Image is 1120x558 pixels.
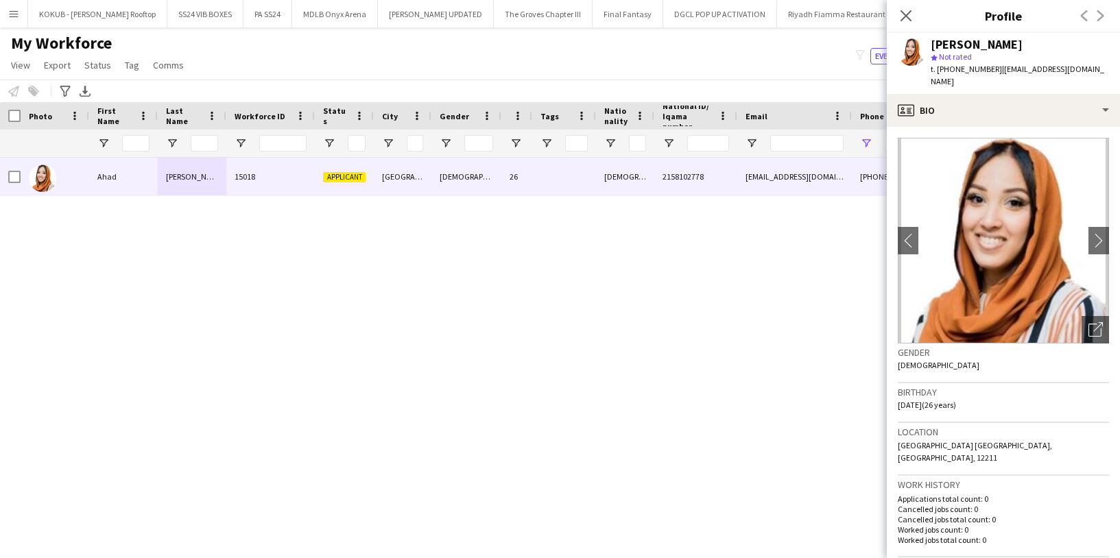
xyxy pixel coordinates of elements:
[119,56,145,74] a: Tag
[887,7,1120,25] h3: Profile
[323,172,366,182] span: Applicant
[431,158,501,195] div: [DEMOGRAPHIC_DATA]
[898,535,1109,545] p: Worked jobs total count: 0
[323,137,335,149] button: Open Filter Menu
[167,1,243,27] button: SS24 VIB BOXES
[898,514,1109,524] p: Cancelled jobs total count: 0
[378,1,494,27] button: [PERSON_NAME] UPDATED
[663,171,704,182] span: 2158102778
[323,106,349,126] span: Status
[5,56,36,74] a: View
[28,1,167,27] button: KOKUB - [PERSON_NAME] Rooftop
[440,137,452,149] button: Open Filter Menu
[84,59,111,71] span: Status
[79,56,117,74] a: Status
[777,1,897,27] button: Riyadh Fiamma Restaurant
[510,137,522,149] button: Open Filter Menu
[44,59,71,71] span: Export
[166,137,178,149] button: Open Filter Menu
[663,101,713,132] span: National ID/ Iqama number
[97,106,133,126] span: First Name
[604,137,617,149] button: Open Filter Menu
[746,137,758,149] button: Open Filter Menu
[348,135,366,151] input: Status Filter Input
[663,137,675,149] button: Open Filter Menu
[501,158,532,195] div: 26
[166,106,202,126] span: Last Name
[191,135,218,151] input: Last Name Filter Input
[770,135,844,151] input: Email Filter Input
[125,59,139,71] span: Tag
[11,59,30,71] span: View
[38,56,76,74] a: Export
[259,135,307,151] input: Workforce ID Filter Input
[235,111,285,121] span: Workforce ID
[226,158,315,195] div: 15018
[540,111,559,121] span: Tags
[898,346,1109,359] h3: Gender
[158,158,226,195] div: [PERSON_NAME]
[931,64,1002,74] span: t. [PHONE_NUMBER]
[57,83,73,99] app-action-btn: Advanced filters
[870,48,939,64] button: Everyone8,583
[898,478,1109,491] h3: Work history
[596,158,654,195] div: [DEMOGRAPHIC_DATA]
[97,137,110,149] button: Open Filter Menu
[746,111,767,121] span: Email
[939,51,972,62] span: Not rated
[898,440,1052,463] span: [GEOGRAPHIC_DATA] [GEOGRAPHIC_DATA], [GEOGRAPHIC_DATA], 12211
[887,94,1120,127] div: Bio
[407,135,423,151] input: City Filter Input
[382,111,398,121] span: City
[153,59,184,71] span: Comms
[898,494,1109,504] p: Applications total count: 0
[292,1,378,27] button: MDLB Onyx Arena
[629,135,646,151] input: Nationality Filter Input
[593,1,663,27] button: Final Fantasy
[440,111,469,121] span: Gender
[931,64,1104,86] span: | [EMAIL_ADDRESS][DOMAIN_NAME]
[931,38,1023,51] div: [PERSON_NAME]
[860,111,884,121] span: Phone
[604,106,630,126] span: Nationality
[898,504,1109,514] p: Cancelled jobs count: 0
[89,158,158,195] div: Ahad
[737,158,852,195] div: [EMAIL_ADDRESS][DOMAIN_NAME]
[898,426,1109,438] h3: Location
[464,135,493,151] input: Gender Filter Input
[540,137,553,149] button: Open Filter Menu
[885,135,1019,151] input: Phone Filter Input
[243,1,292,27] button: PA SS24
[860,137,872,149] button: Open Filter Menu
[374,158,431,195] div: [GEOGRAPHIC_DATA]
[382,137,394,149] button: Open Filter Menu
[29,111,52,121] span: Photo
[852,158,1027,195] div: [PHONE_NUMBER]
[898,400,956,410] span: [DATE] (26 years)
[11,33,112,53] span: My Workforce
[898,360,979,370] span: [DEMOGRAPHIC_DATA]
[565,135,588,151] input: Tags Filter Input
[122,135,150,151] input: First Name Filter Input
[898,138,1109,343] img: Crew avatar or photo
[1082,316,1109,343] div: Open photos pop-in
[147,56,189,74] a: Comms
[898,386,1109,398] h3: Birthday
[77,83,93,99] app-action-btn: Export XLSX
[494,1,593,27] button: The Groves Chapter III
[235,137,247,149] button: Open Filter Menu
[663,1,777,27] button: DGCL POP UP ACTIVATION
[687,135,729,151] input: National ID/ Iqama number Filter Input
[29,165,56,192] img: Ahad Abdelhaliem
[898,524,1109,535] p: Worked jobs count: 0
